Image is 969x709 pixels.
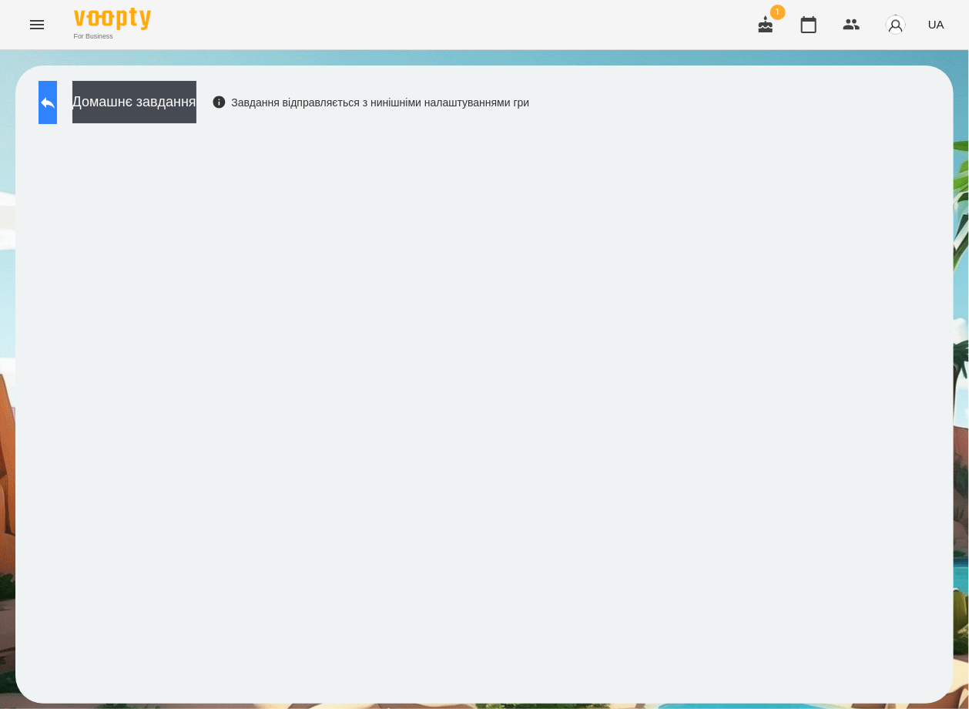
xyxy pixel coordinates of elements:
[770,5,786,20] span: 1
[74,8,151,30] img: Voopty Logo
[885,14,907,35] img: avatar_s.png
[74,32,151,42] span: For Business
[18,6,55,43] button: Menu
[72,81,196,123] button: Домашнє завдання
[922,10,951,39] button: UA
[928,16,944,32] span: UA
[212,95,530,110] div: Завдання відправляється з нинішніми налаштуваннями гри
